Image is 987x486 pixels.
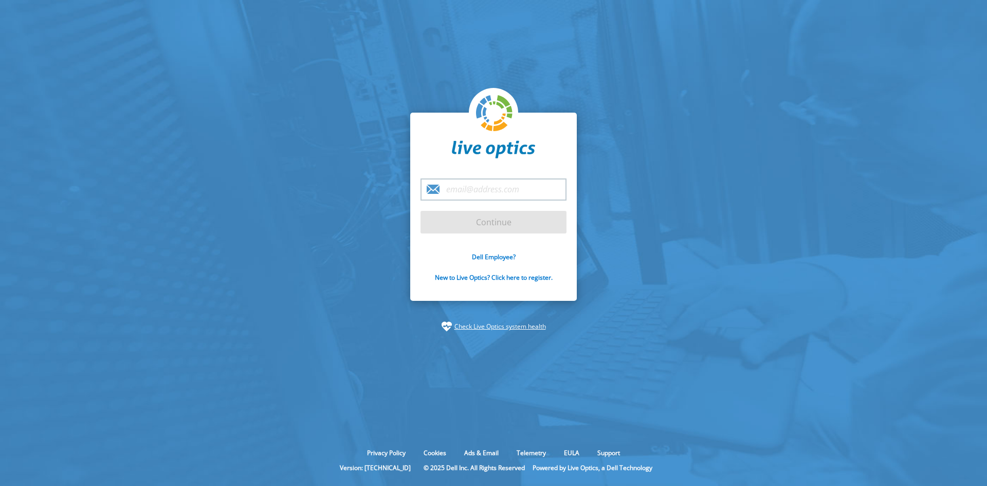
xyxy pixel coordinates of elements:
img: liveoptics-word.svg [452,140,535,159]
li: © 2025 Dell Inc. All Rights Reserved [418,463,530,472]
a: Dell Employee? [472,253,516,261]
a: Cookies [416,448,454,457]
a: Privacy Policy [359,448,413,457]
a: Ads & Email [456,448,506,457]
a: Telemetry [509,448,554,457]
a: Support [590,448,628,457]
a: EULA [556,448,587,457]
a: New to Live Optics? Click here to register. [435,273,553,282]
li: Version: [TECHNICAL_ID] [335,463,416,472]
img: liveoptics-logo.svg [476,95,513,132]
a: Check Live Optics system health [454,321,546,332]
img: status-check-icon.svg [442,321,452,332]
input: email@address.com [421,178,566,201]
li: Powered by Live Optics, a Dell Technology [533,463,652,472]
